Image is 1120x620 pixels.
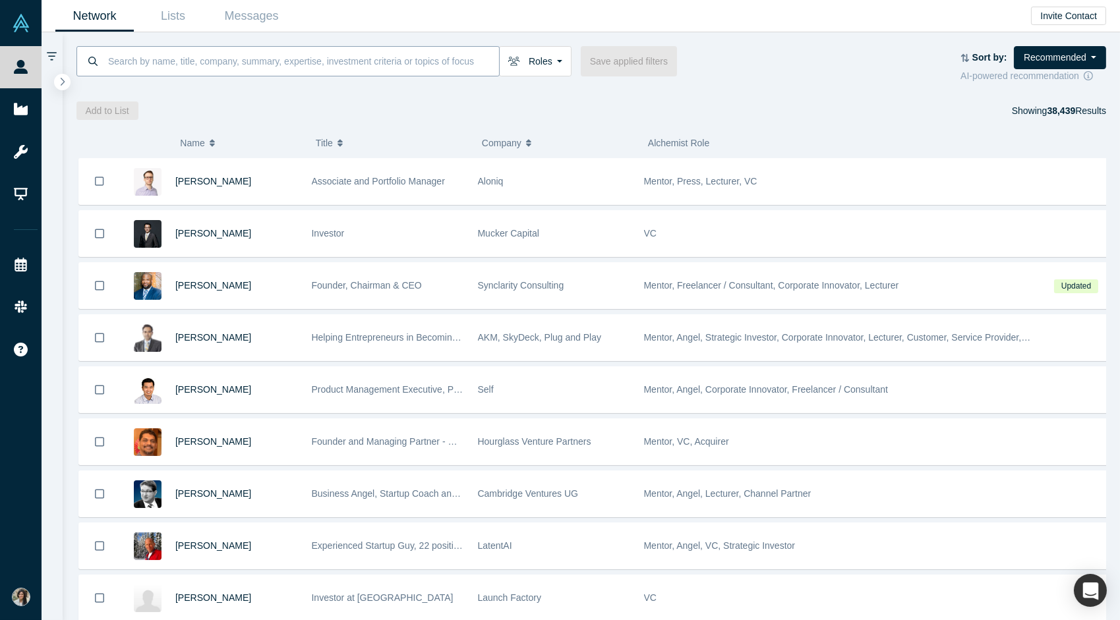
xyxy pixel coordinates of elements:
[644,280,899,291] span: Mentor, Freelancer / Consultant, Corporate Innovator, Lecturer
[312,384,570,395] span: Product Management Executive, Platform & Ecosystem Leader
[175,540,251,551] a: [PERSON_NAME]
[134,168,162,196] img: Cyril Shtabtsovsky's Profile Image
[478,332,602,343] span: AKM, SkyDeck, Plug and Play
[312,488,535,499] span: Business Angel, Startup Coach and best-selling author
[12,14,30,32] img: Alchemist Vault Logo
[1012,101,1106,120] div: Showing
[79,523,120,569] button: Bookmark
[180,129,204,157] span: Name
[1047,105,1106,116] span: Results
[79,419,120,465] button: Bookmark
[312,436,562,447] span: Founder and Managing Partner - Hourglass Venture Partners
[644,436,729,447] span: Mentor, VC, Acquirer
[175,280,251,291] a: [PERSON_NAME]
[134,376,162,404] img: David Lee's Profile Image
[644,488,811,499] span: Mentor, Angel, Lecturer, Channel Partner
[644,540,796,551] span: Mentor, Angel, VC, Strategic Investor
[1054,279,1098,293] span: Updated
[79,158,120,204] button: Bookmark
[644,228,657,239] span: VC
[175,332,251,343] a: [PERSON_NAME]
[134,272,162,300] img: Jonathan Krause's Profile Image
[478,176,504,186] span: Aloniq
[581,46,677,76] button: Save applied filters
[312,228,345,239] span: Investor
[175,436,251,447] a: [PERSON_NAME]
[499,46,572,76] button: Roles
[482,129,521,157] span: Company
[76,101,138,120] button: Add to List
[134,584,162,612] img: Patrick Kerr's Profile Image
[180,129,302,157] button: Name
[134,324,162,352] img: Amitt Mehta's Profile Image
[312,176,445,186] span: Associate and Portfolio Manager
[134,428,162,456] img: Ravi Subramanian's Profile Image
[478,280,564,291] span: Synclarity Consulting
[175,176,251,186] a: [PERSON_NAME]
[134,1,212,32] a: Lists
[478,436,591,447] span: Hourglass Venture Partners
[644,384,888,395] span: Mentor, Angel, Corporate Innovator, Freelancer / Consultant
[79,211,120,256] button: Bookmark
[960,69,1106,83] div: AI-powered recommendation
[175,384,251,395] a: [PERSON_NAME]
[972,52,1007,63] strong: Sort by:
[79,471,120,517] button: Bookmark
[312,592,454,603] span: Investor at [GEOGRAPHIC_DATA]
[478,228,539,239] span: Mucker Capital
[1031,7,1106,25] button: Invite Contact
[482,129,634,157] button: Company
[644,176,757,186] span: Mentor, Press, Lecturer, VC
[134,480,162,508] img: Martin Giese's Profile Image
[644,592,657,603] span: VC
[175,592,251,603] a: [PERSON_NAME]
[79,367,120,412] button: Bookmark
[55,1,134,32] a: Network
[312,332,595,343] span: Helping Entrepreneurs in Becoming the Best Versions of Themselves
[107,45,499,76] input: Search by name, title, company, summary, expertise, investment criteria or topics of focus
[134,220,162,248] img: Jerry Chen's Profile Image
[316,129,333,157] span: Title
[478,384,494,395] span: Self
[1014,46,1106,69] button: Recommended
[79,315,120,360] button: Bookmark
[175,228,251,239] a: [PERSON_NAME]
[212,1,291,32] a: Messages
[312,280,422,291] span: Founder, Chairman & CEO
[648,138,709,148] span: Alchemist Role
[478,488,579,499] span: Cambridge Ventures UG
[644,332,1058,343] span: Mentor, Angel, Strategic Investor, Corporate Innovator, Lecturer, Customer, Service Provider, Acq...
[175,488,251,499] a: [PERSON_NAME]
[134,532,162,560] img: Bruce Graham's Profile Image
[12,588,30,606] img: Elisabeth Evans's Account
[312,540,516,551] span: Experienced Startup Guy, 22 positive exits to date
[1047,105,1075,116] strong: 38,439
[79,263,120,308] button: Bookmark
[316,129,468,157] button: Title
[478,540,512,551] span: LatentAI
[478,592,542,603] span: Launch Factory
